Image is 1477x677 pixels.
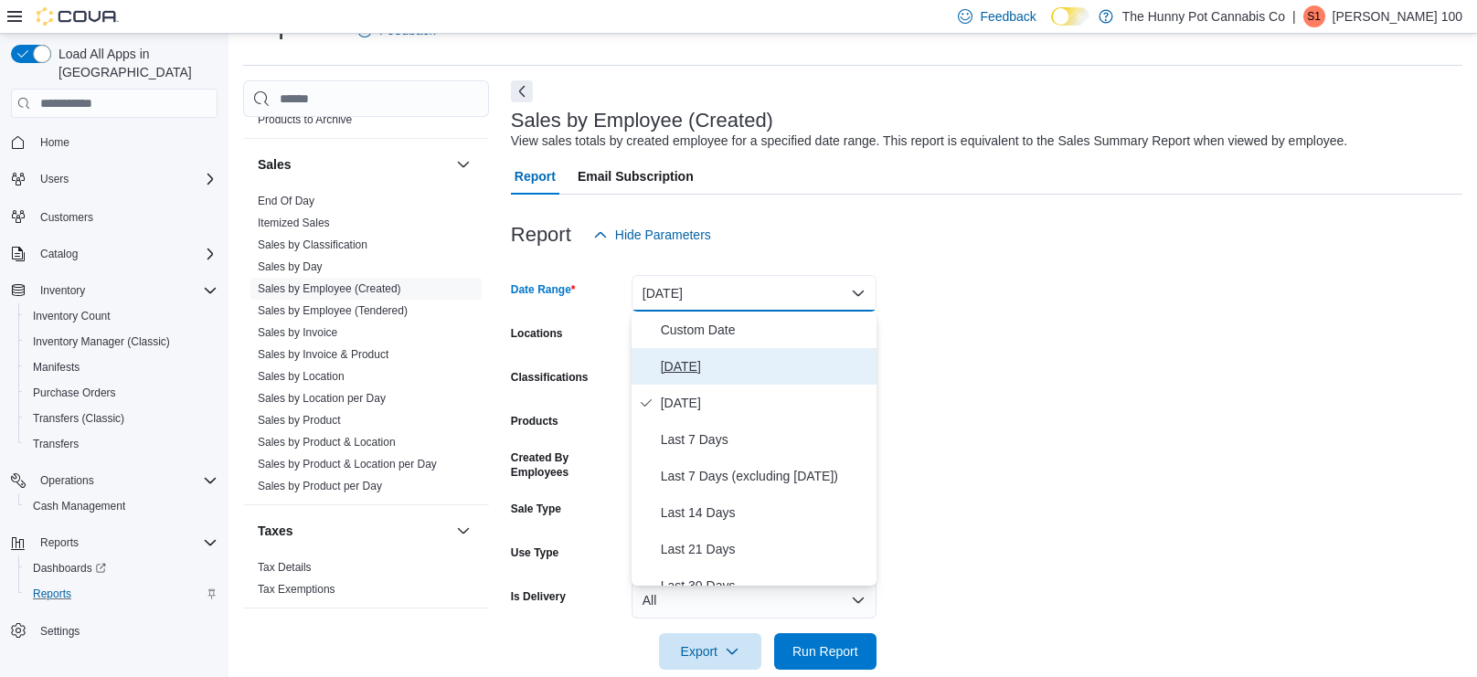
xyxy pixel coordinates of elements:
span: Manifests [26,356,218,378]
label: Sale Type [511,502,561,516]
button: Cash Management [18,493,225,519]
span: Email Subscription [578,158,694,195]
button: Operations [4,468,225,493]
label: Classifications [511,370,589,385]
span: Products to Archive [258,112,352,127]
span: Last 7 Days [661,428,869,450]
span: Sales by Employee (Created) [258,281,401,296]
span: Purchase Orders [33,386,116,400]
a: Sales by Product & Location per Day [258,458,437,471]
span: Sales by Product & Location [258,435,396,450]
span: [DATE] [661,392,869,414]
a: Sales by Location per Day [258,392,386,405]
a: Tax Exemptions [258,583,335,596]
button: All [632,582,877,619]
span: Itemized Sales [258,216,330,230]
a: Inventory Manager (Classic) [26,331,177,353]
span: Customers [40,210,93,225]
span: Operations [33,470,218,492]
span: Reports [40,535,79,550]
a: Inventory Count [26,305,118,327]
span: Last 21 Days [661,538,869,560]
a: Manifests [26,356,87,378]
a: Sales by Employee (Tendered) [258,304,408,317]
button: Sales [258,155,449,174]
a: Sales by Product [258,414,341,427]
a: Settings [33,620,87,642]
span: Manifests [33,360,80,375]
span: Sales by Classification [258,238,367,252]
button: Hide Parameters [586,217,718,253]
button: Catalog [4,241,225,267]
a: Sales by Invoice [258,326,337,339]
span: Tax Exemptions [258,582,335,597]
button: Export [659,633,761,670]
button: Transfers (Classic) [18,406,225,431]
div: Sales [243,190,489,504]
span: Export [670,633,750,670]
button: Operations [33,470,101,492]
span: Dashboards [33,561,106,576]
span: Sales by Employee (Tendered) [258,303,408,318]
button: Settings [4,618,225,644]
span: Transfers (Classic) [26,407,218,429]
span: Sales by Day [258,259,323,274]
a: Sales by Product per Day [258,480,382,492]
a: Transfers [26,433,86,455]
span: Sales by Location per Day [258,391,386,406]
a: Dashboards [26,557,113,579]
span: Inventory Manager (Classic) [33,334,170,349]
label: Created By Employees [511,450,624,480]
button: Taxes [452,520,474,542]
span: S1 [1307,5,1321,27]
p: | [1292,5,1296,27]
a: End Of Day [258,195,314,207]
a: Sales by Employee (Created) [258,282,401,295]
a: Dashboards [18,555,225,581]
button: Inventory Count [18,303,225,329]
a: Sales by Location [258,370,345,383]
button: Reports [33,532,86,554]
span: Load All Apps in [GEOGRAPHIC_DATA] [51,45,218,81]
div: Sarah 100 [1303,5,1325,27]
span: Home [40,135,69,150]
span: Sales by Location [258,369,345,384]
a: Sales by Invoice & Product [258,348,388,361]
span: Reports [33,532,218,554]
span: Transfers (Classic) [33,411,124,426]
button: Run Report [774,633,877,670]
span: Tax Details [258,560,312,575]
button: Reports [18,581,225,607]
p: The Hunny Pot Cannabis Co [1122,5,1285,27]
span: Last 30 Days [661,575,869,597]
label: Date Range [511,282,576,297]
a: Sales by Day [258,260,323,273]
span: Operations [40,473,94,488]
input: Dark Mode [1051,7,1089,26]
div: Taxes [243,556,489,608]
span: Reports [26,583,218,605]
a: Products to Archive [258,113,352,126]
span: Sales by Product [258,413,341,428]
span: Users [33,168,218,190]
button: Catalog [33,243,85,265]
span: Last 7 Days (excluding [DATE]) [661,465,869,487]
button: Customers [4,203,225,229]
img: Cova [37,7,119,26]
button: [DATE] [632,275,877,312]
span: Sales by Invoice & Product [258,347,388,362]
span: Custom Date [661,319,869,341]
a: Transfers (Classic) [26,407,132,429]
button: Sales [452,153,474,175]
a: Sales by Product & Location [258,436,396,449]
div: Select listbox [632,312,877,586]
span: Cash Management [26,495,218,517]
span: Inventory Count [33,309,111,323]
span: Catalog [40,247,78,261]
button: Home [4,129,225,155]
span: Dashboards [26,557,218,579]
h3: Taxes [258,522,293,540]
span: Dark Mode [1051,26,1052,26]
span: Hide Parameters [615,226,711,244]
a: Tax Details [258,561,312,574]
